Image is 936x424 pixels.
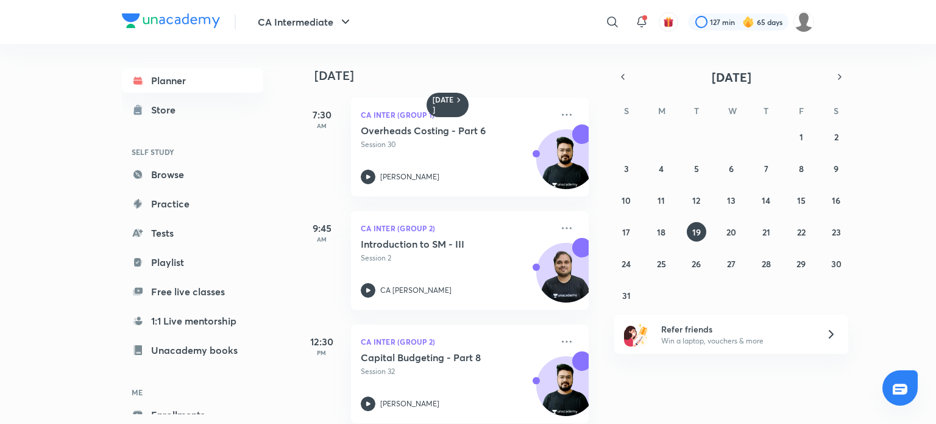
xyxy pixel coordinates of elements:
button: CA Intermediate [250,10,360,34]
button: August 25, 2025 [651,254,671,273]
h6: SELF STUDY [122,142,263,162]
button: August 3, 2025 [617,159,636,178]
p: Session 30 [361,139,552,150]
h5: Overheads Costing - Part 6 [361,124,512,137]
p: [PERSON_NAME] [380,171,439,182]
abbr: August 16, 2025 [832,195,840,206]
img: Avatar [537,136,595,195]
a: Free live classes [122,279,263,304]
abbr: August 21, 2025 [762,226,770,238]
abbr: August 17, 2025 [622,226,630,238]
a: Company Logo [122,13,220,31]
abbr: August 31, 2025 [622,290,631,301]
abbr: August 11, 2025 [658,195,665,206]
img: avatar [663,16,674,27]
p: Session 32 [361,366,552,377]
abbr: Friday [799,105,804,117]
button: August 19, 2025 [687,222,706,242]
button: August 28, 2025 [756,254,776,273]
abbr: August 6, 2025 [729,163,734,174]
div: Store [151,102,183,117]
abbr: August 22, 2025 [797,226,806,238]
img: dhanak [793,12,814,32]
a: Practice [122,192,263,216]
a: 1:1 Live mentorship [122,309,263,333]
button: August 30, 2025 [826,254,846,273]
abbr: August 12, 2025 [692,195,700,206]
abbr: August 29, 2025 [796,258,806,270]
abbr: August 25, 2025 [657,258,666,270]
button: August 20, 2025 [721,222,741,242]
button: August 24, 2025 [617,254,636,273]
p: [PERSON_NAME] [380,398,439,409]
p: Win a laptop, vouchers & more [661,336,811,347]
button: August 22, 2025 [792,222,811,242]
abbr: August 14, 2025 [762,195,770,206]
a: Tests [122,221,263,245]
button: August 23, 2025 [826,222,846,242]
button: August 10, 2025 [617,190,636,210]
p: CA [PERSON_NAME] [380,285,452,296]
abbr: Monday [658,105,665,117]
abbr: August 19, 2025 [692,226,701,238]
p: AM [297,122,346,129]
button: August 16, 2025 [826,190,846,210]
abbr: Wednesday [728,105,737,117]
abbr: August 13, 2025 [727,195,736,206]
abbr: Sunday [624,105,629,117]
button: avatar [659,12,678,32]
button: August 4, 2025 [651,159,671,178]
button: August 15, 2025 [792,190,811,210]
button: August 9, 2025 [826,159,846,178]
img: Company Logo [122,13,220,28]
button: August 7, 2025 [756,159,776,178]
h5: 12:30 [297,334,346,349]
button: August 21, 2025 [756,222,776,242]
h5: 7:30 [297,107,346,122]
abbr: August 15, 2025 [797,195,806,206]
p: Session 2 [361,253,552,264]
button: August 18, 2025 [651,222,671,242]
abbr: August 24, 2025 [622,258,631,270]
button: August 31, 2025 [617,286,636,305]
abbr: August 5, 2025 [694,163,699,174]
a: Browse [122,162,263,187]
button: August 5, 2025 [687,159,706,178]
p: AM [297,235,346,243]
abbr: August 9, 2025 [834,163,838,174]
abbr: August 28, 2025 [762,258,771,270]
h6: [DATE] [433,95,454,115]
abbr: August 30, 2025 [831,258,842,270]
button: August 29, 2025 [792,254,811,273]
abbr: August 7, 2025 [764,163,768,174]
button: [DATE] [631,68,831,85]
h6: ME [122,382,263,403]
p: PM [297,349,346,356]
abbr: August 20, 2025 [726,226,736,238]
button: August 11, 2025 [651,190,671,210]
abbr: August 4, 2025 [659,163,664,174]
h5: 9:45 [297,221,346,235]
h5: Introduction to SM - III [361,238,512,250]
p: CA Inter (Group 1) [361,107,552,122]
p: CA Inter (Group 2) [361,221,552,235]
h6: Refer friends [661,323,811,336]
button: August 14, 2025 [756,190,776,210]
h5: Capital Budgeting - Part 8 [361,351,512,364]
abbr: August 3, 2025 [624,163,629,174]
p: CA Inter (Group 2) [361,334,552,349]
button: August 27, 2025 [721,254,741,273]
button: August 2, 2025 [826,127,846,146]
abbr: Thursday [764,105,768,117]
abbr: August 23, 2025 [832,226,841,238]
a: Unacademy books [122,338,263,362]
a: Store [122,98,263,122]
abbr: August 8, 2025 [799,163,804,174]
button: August 12, 2025 [687,190,706,210]
abbr: August 18, 2025 [657,226,665,238]
button: August 6, 2025 [721,159,741,178]
a: Planner [122,68,263,93]
abbr: August 26, 2025 [692,258,701,270]
img: Avatar [537,363,595,422]
abbr: August 10, 2025 [622,195,631,206]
